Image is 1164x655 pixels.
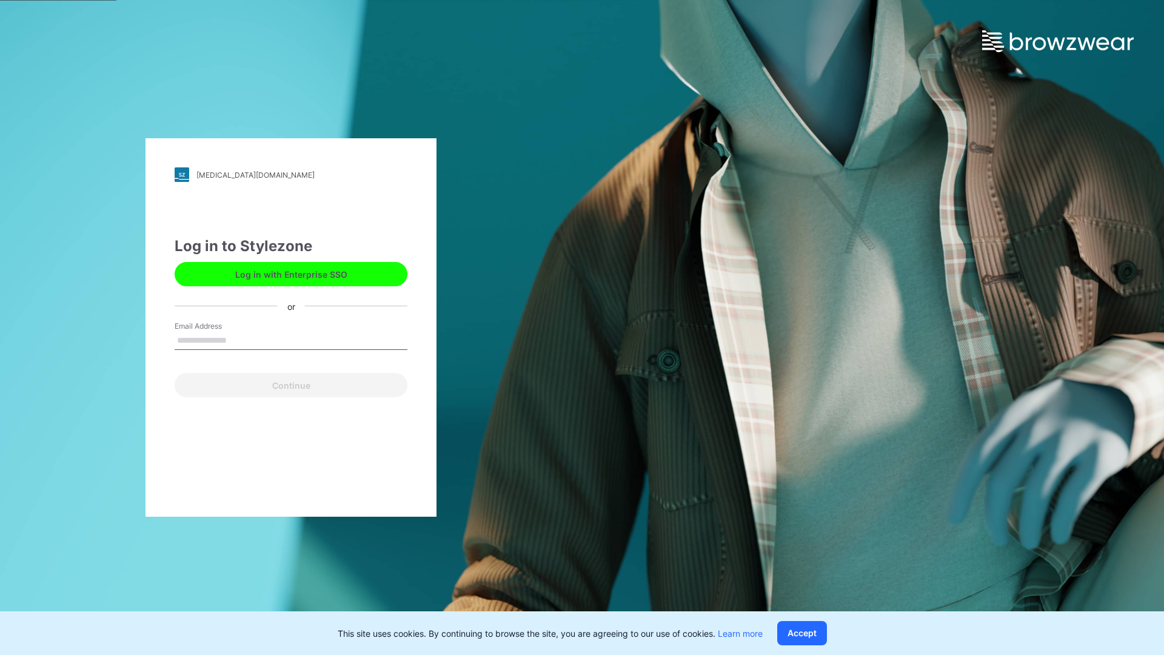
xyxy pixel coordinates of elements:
[777,621,827,645] button: Accept
[278,300,305,312] div: or
[338,627,763,640] p: This site uses cookies. By continuing to browse the site, you are agreeing to our use of cookies.
[175,235,407,257] div: Log in to Stylezone
[196,170,315,180] div: [MEDICAL_DATA][DOMAIN_NAME]
[175,321,259,332] label: Email Address
[175,262,407,286] button: Log in with Enterprise SSO
[982,30,1134,52] img: browzwear-logo.e42bd6dac1945053ebaf764b6aa21510.svg
[175,167,189,182] img: stylezone-logo.562084cfcfab977791bfbf7441f1a819.svg
[175,167,407,182] a: [MEDICAL_DATA][DOMAIN_NAME]
[718,628,763,639] a: Learn more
